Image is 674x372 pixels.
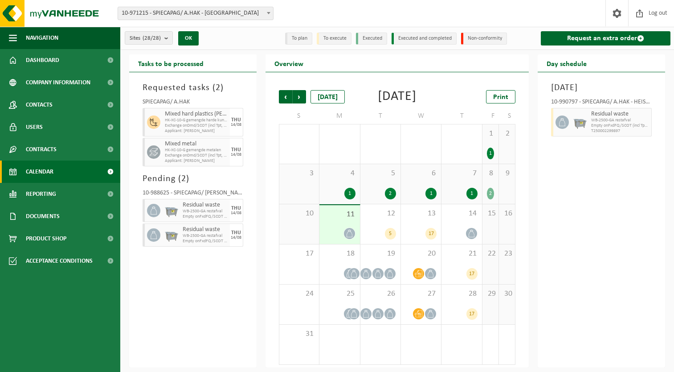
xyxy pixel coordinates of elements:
span: Residual waste [183,226,228,233]
div: 1 [487,148,494,159]
li: Executed [356,33,387,45]
h3: [DATE] [551,81,652,95]
span: Contacts [26,94,53,116]
td: S [279,108,319,124]
h2: Tasks to be processed [129,54,212,72]
span: Empty onFxdFQ/SCOT (incl Tpt, Trtmt) - COMP [183,239,228,244]
span: 1 [324,329,355,339]
div: 14/08 [231,123,241,127]
span: Empty onFxdFQ/SCOT (incl Tpt, Trtmt) - COMP [183,214,228,219]
span: Reporting [26,183,56,205]
span: 6 [503,329,511,339]
span: 1 [487,129,494,139]
span: 18 [324,249,355,259]
span: Next [293,90,306,103]
div: [DATE] [310,90,345,103]
div: 14/08 [231,236,241,240]
div: 17 [425,228,437,240]
span: 14 [446,209,477,219]
span: 31 [284,329,315,339]
button: OK [178,31,199,45]
span: 7 [446,169,477,178]
span: 5 [365,169,396,178]
h3: Requested tasks ( ) [143,81,243,95]
span: 9 [503,169,511,178]
span: 23 [503,249,511,259]
span: 16 [503,209,511,219]
a: Print [486,90,515,103]
span: Sites [130,32,161,45]
span: Applicant: [PERSON_NAME] [165,158,228,164]
span: Residual waste [591,111,649,118]
span: 29 [365,129,396,139]
span: Calendar [26,161,53,183]
div: THU [231,147,241,153]
span: Company information [26,71,90,94]
li: To execute [317,33,351,45]
span: 3 [405,329,437,339]
td: S [499,108,515,124]
span: Documents [26,205,60,227]
span: 21 [446,249,477,259]
div: 17 [466,308,478,320]
span: Dashboard [26,49,59,71]
span: Exchange onDmd/SCOT (incl Tpt, Hand) - Weekday - HK (Exch) [165,153,228,158]
span: 10-971215 - SPIECAPAG/ A.HAK - BRUGGE [118,7,274,20]
span: WB-2500-GA restafval [183,233,228,239]
span: 25 [324,289,355,299]
img: WB-2500-GAL-GY-01 [165,228,178,242]
div: [DATE] [378,90,417,103]
span: Exchange onDmd/SCOT (incl Tpt, Hand) - Weekday - HK (Exch) [165,123,228,128]
span: 26 [365,289,396,299]
span: 22 [487,249,494,259]
span: Previous [279,90,292,103]
div: THU [231,230,241,236]
span: 28 [446,289,477,299]
td: T [441,108,482,124]
span: 5 [487,329,494,339]
button: Sites(28/28) [125,31,173,45]
h2: Day schedule [538,54,596,72]
span: 2 [181,174,186,183]
span: 13 [405,209,437,219]
span: 6 [405,169,437,178]
div: THU [231,206,241,211]
td: M [319,108,360,124]
span: 29 [487,289,494,299]
span: Empty onFxdFQ/SCOT (incl Tpt, Trtmt) - COMP [591,123,649,128]
span: 30 [503,289,511,299]
span: 10 [284,209,315,219]
span: 2 [503,129,511,139]
span: 15 [487,209,494,219]
div: 2 [487,188,494,199]
div: 10-990797 - SPIECAPAG/ A.HAK - HEISTLAAN - RAMSKAPELLE [551,99,652,108]
span: 30 [405,129,437,139]
span: WB-2500-GA restafval [591,118,649,123]
span: 2 [216,83,221,92]
div: 14/08 [231,211,241,215]
span: Users [26,116,43,138]
div: 14/08 [231,153,241,157]
span: Residual waste [183,202,228,209]
span: 11 [324,210,355,219]
span: 12 [365,209,396,219]
li: Executed and completed [392,33,457,45]
span: Acceptance conditions [26,250,93,272]
span: HK-XC-10-G gemengde metalen [165,148,228,153]
td: T [360,108,401,124]
span: 4 [446,329,477,339]
img: WB-2500-GAL-GY-01 [573,116,587,129]
span: 24 [284,289,315,299]
span: 31 [446,129,477,139]
li: To plan [285,33,312,45]
h3: Pending ( ) [143,172,243,186]
td: W [401,108,441,124]
span: T250002299897 [591,128,649,134]
div: 1 [344,188,355,199]
a: Request an extra order [541,31,670,45]
div: 5 [385,228,396,240]
span: 17 [284,249,315,259]
span: 2 [365,329,396,339]
span: 28 [324,129,355,139]
span: 4 [324,169,355,178]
